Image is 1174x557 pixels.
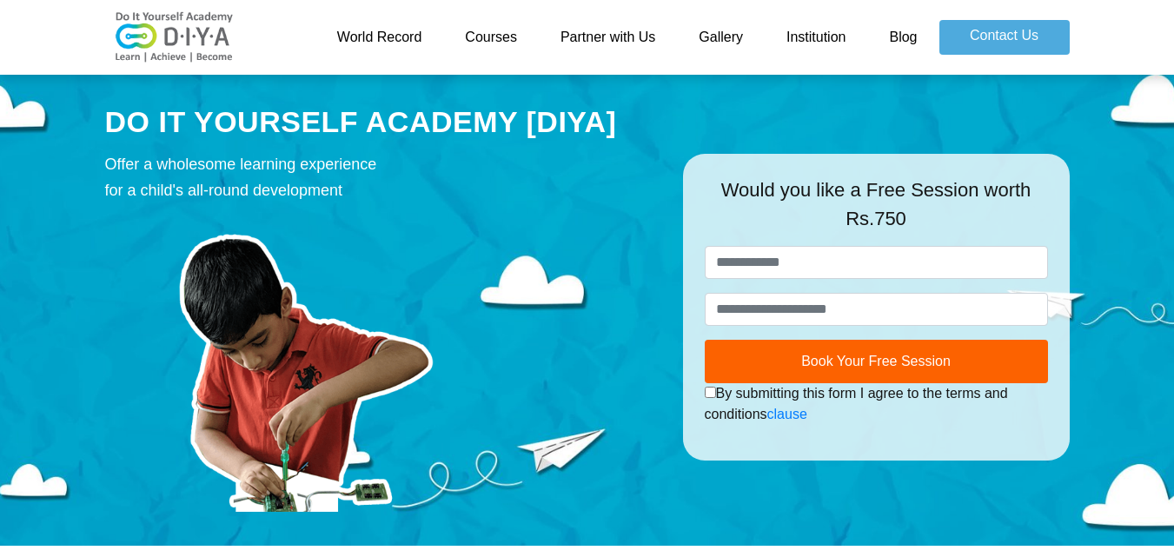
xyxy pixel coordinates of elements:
div: Offer a wholesome learning experience for a child's all-round development [105,151,657,203]
img: course-prod.png [105,212,505,512]
a: Gallery [677,20,765,55]
a: Courses [443,20,539,55]
div: By submitting this form I agree to the terms and conditions [705,383,1048,425]
a: Partner with Us [539,20,677,55]
a: Contact Us [939,20,1070,55]
a: World Record [315,20,444,55]
button: Book Your Free Session [705,340,1048,383]
a: Institution [765,20,867,55]
span: Book Your Free Session [801,354,951,368]
div: DO IT YOURSELF ACADEMY [DIYA] [105,102,657,143]
a: clause [767,407,807,421]
a: Blog [867,20,939,55]
img: logo-v2.png [105,11,244,63]
div: Would you like a Free Session worth Rs.750 [705,176,1048,246]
